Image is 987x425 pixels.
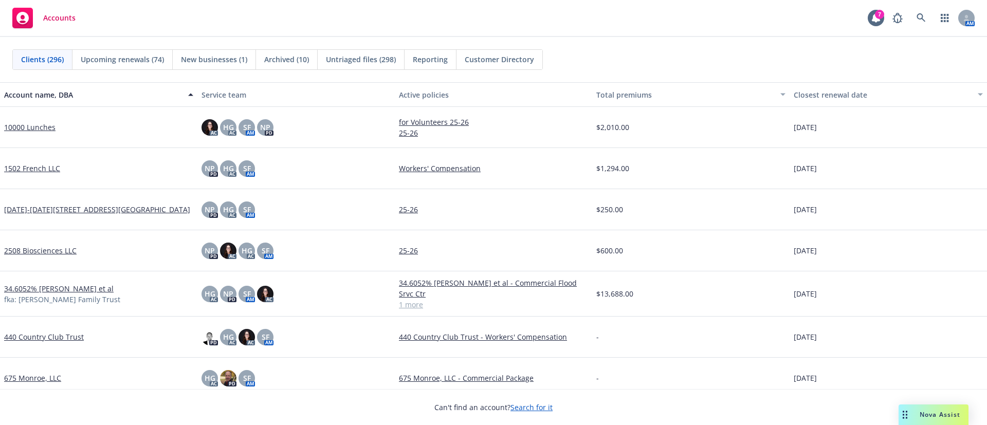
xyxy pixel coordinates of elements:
span: [DATE] [794,288,817,299]
span: Nova Assist [920,410,960,419]
span: [DATE] [794,373,817,383]
span: SF [243,288,251,299]
button: Nova Assist [899,404,968,425]
span: SF [262,245,269,256]
a: 25-26 [399,245,588,256]
span: [DATE] [794,245,817,256]
span: NP [205,245,215,256]
div: Closest renewal date [794,89,972,100]
button: Active policies [395,82,592,107]
span: [DATE] [794,122,817,133]
div: Active policies [399,89,588,100]
span: $600.00 [596,245,623,256]
img: photo [202,119,218,136]
span: $250.00 [596,204,623,215]
div: Drag to move [899,404,911,425]
span: Upcoming renewals (74) [81,54,164,65]
span: [DATE] [794,204,817,215]
a: for Volunteers 25-26 [399,117,588,127]
span: - [596,331,599,342]
button: Closest renewal date [790,82,987,107]
span: [DATE] [794,331,817,342]
span: [DATE] [794,163,817,174]
a: Srvc Ctr [399,288,588,299]
span: NP [260,122,270,133]
img: photo [239,329,255,345]
div: Service team [202,89,391,100]
a: Search for it [510,402,553,412]
a: 440 Country Club Trust [4,331,84,342]
span: HG [223,122,234,133]
img: photo [220,370,236,386]
span: Accounts [43,14,76,22]
span: NP [205,163,215,174]
span: HG [223,204,234,215]
span: HG [205,373,215,383]
span: HG [223,331,234,342]
span: Can't find an account? [434,402,553,413]
span: New businesses (1) [181,54,247,65]
span: Reporting [413,54,448,65]
span: $13,688.00 [596,288,633,299]
div: Account name, DBA [4,89,182,100]
span: SF [262,331,269,342]
a: Report a Bug [887,8,908,28]
span: HG [223,163,234,174]
span: SF [243,373,251,383]
a: Switch app [935,8,955,28]
span: SF [243,163,251,174]
a: 675 Monroe, LLC [4,373,61,383]
span: fka: [PERSON_NAME] Family Trust [4,294,120,305]
span: $2,010.00 [596,122,629,133]
a: 440 Country Club Trust - Workers' Compensation [399,331,588,342]
a: Workers' Compensation [399,163,588,174]
a: 25-26 [399,127,588,138]
a: Search [911,8,931,28]
span: Untriaged files (298) [326,54,396,65]
img: photo [202,329,218,345]
span: Archived (10) [264,54,309,65]
img: photo [257,286,273,302]
a: [DATE]-[DATE][STREET_ADDRESS][GEOGRAPHIC_DATA] [4,204,190,215]
div: 7 [875,10,884,19]
a: Accounts [8,4,80,32]
a: 1502 French LLC [4,163,60,174]
span: Clients (296) [21,54,64,65]
img: photo [220,243,236,259]
a: 25-26 [399,204,588,215]
a: 675 Monroe, LLC - Commercial Package [399,373,588,383]
button: Total premiums [592,82,790,107]
span: NP [205,204,215,215]
div: Total premiums [596,89,774,100]
a: 10000 Lunches [4,122,56,133]
span: HG [242,245,252,256]
a: 34.6052% [PERSON_NAME] et al - Commercial Flood [399,278,588,288]
span: Customer Directory [465,54,534,65]
a: 2508 Biosciences LLC [4,245,77,256]
span: - [596,373,599,383]
span: NP [223,288,233,299]
span: HG [205,288,215,299]
a: 1 more [399,299,588,310]
span: SF [243,122,251,133]
button: Service team [197,82,395,107]
span: SF [243,204,251,215]
span: $1,294.00 [596,163,629,174]
a: 34.6052% [PERSON_NAME] et al [4,283,114,294]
